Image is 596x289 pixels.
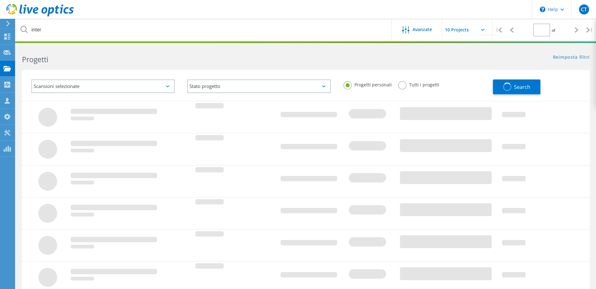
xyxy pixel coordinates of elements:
[22,54,48,64] b: Progetti
[492,19,505,41] div: |
[187,79,331,93] div: Stato progetto
[6,13,74,18] a: Live Optics Dashboard
[413,27,432,32] span: Avanzate
[514,84,530,90] span: Search
[16,19,392,41] input: Cerca progetti per nome, proprietario, ID, società e così via
[493,79,540,94] button: Search
[398,81,439,87] label: Tutti i progetti
[583,19,596,41] div: |
[581,7,587,12] span: CT
[540,7,545,12] svg: \n
[31,79,175,93] div: Scansioni selezionate
[553,55,590,60] a: Reimposta filtri
[552,28,555,33] span: of
[343,81,392,87] label: Progetti personali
